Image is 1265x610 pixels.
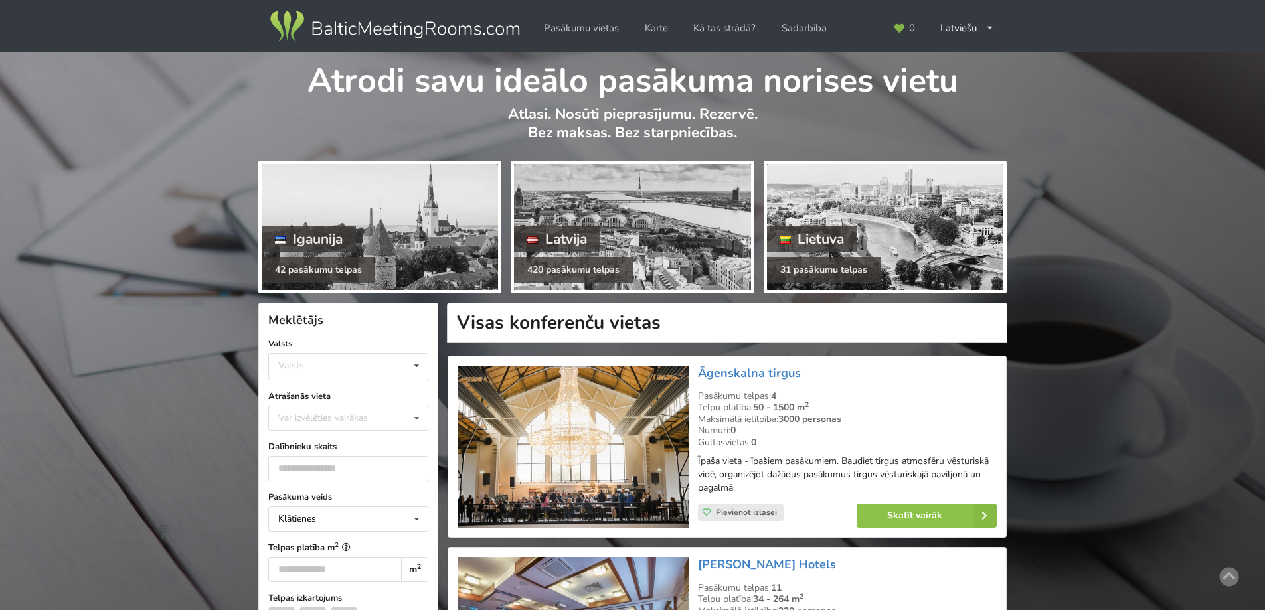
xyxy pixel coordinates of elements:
[751,436,756,449] strong: 0
[772,15,836,41] a: Sadarbība
[805,400,809,410] sup: 2
[268,440,428,453] label: Dalībnieku skaits
[698,437,997,449] div: Gultasvietas:
[767,226,858,252] div: Lietuva
[268,591,428,605] label: Telpas izkārtojums
[698,402,997,414] div: Telpu platība:
[258,161,501,293] a: Igaunija 42 pasākumu telpas
[698,365,801,381] a: Āgenskalna tirgus
[698,390,997,402] div: Pasākumu telpas:
[730,424,736,437] strong: 0
[258,105,1007,156] p: Atlasi. Nosūti pieprasījumu. Rezervē. Bez maksas. Bez starpniecības.
[931,15,1003,41] div: Latviešu
[753,593,803,605] strong: 34 - 264 m
[268,8,522,45] img: Baltic Meeting Rooms
[698,455,997,495] p: Īpaša vieta - īpašiem pasākumiem. Baudiet tirgus atmosfēru vēsturiskā vidē, organizējot dažādus p...
[258,52,1007,102] h1: Atrodi savu ideālo pasākuma norises vietu
[447,303,1007,343] h1: Visas konferenču vietas
[698,582,997,594] div: Pasākumu telpas:
[401,557,428,582] div: m
[511,161,754,293] a: Latvija 420 pasākumu telpas
[335,540,339,549] sup: 2
[698,425,997,437] div: Numuri:
[778,413,841,425] strong: 3000 personas
[417,562,421,572] sup: 2
[268,312,323,328] span: Meklētājs
[767,257,881,283] div: 31 pasākumu telpas
[278,514,316,524] div: Klātienes
[458,366,688,528] img: Neierastas vietas | Rīga | Āgenskalna tirgus
[771,390,776,402] strong: 4
[268,337,428,350] label: Valsts
[800,591,803,601] sup: 2
[514,226,600,252] div: Latvija
[268,541,428,554] label: Telpas platība m
[262,226,356,252] div: Igaunija
[635,15,677,41] a: Karte
[262,257,375,283] div: 42 pasākumu telpas
[764,161,1007,293] a: Lietuva 31 pasākumu telpas
[698,556,836,572] a: [PERSON_NAME] Hotels
[684,15,765,41] a: Kā tas strādā?
[698,414,997,425] div: Maksimālā ietilpība:
[716,507,777,518] span: Pievienot izlasei
[268,390,428,403] label: Atrašanās vieta
[275,410,398,425] div: Var izvēlēties vairākas
[514,257,633,283] div: 420 pasākumu telpas
[857,504,997,528] a: Skatīt vairāk
[535,15,628,41] a: Pasākumu vietas
[909,23,915,33] span: 0
[268,491,428,504] label: Pasākuma veids
[698,593,997,605] div: Telpu platība:
[753,401,809,414] strong: 50 - 1500 m
[278,360,304,371] div: Valsts
[771,581,782,594] strong: 11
